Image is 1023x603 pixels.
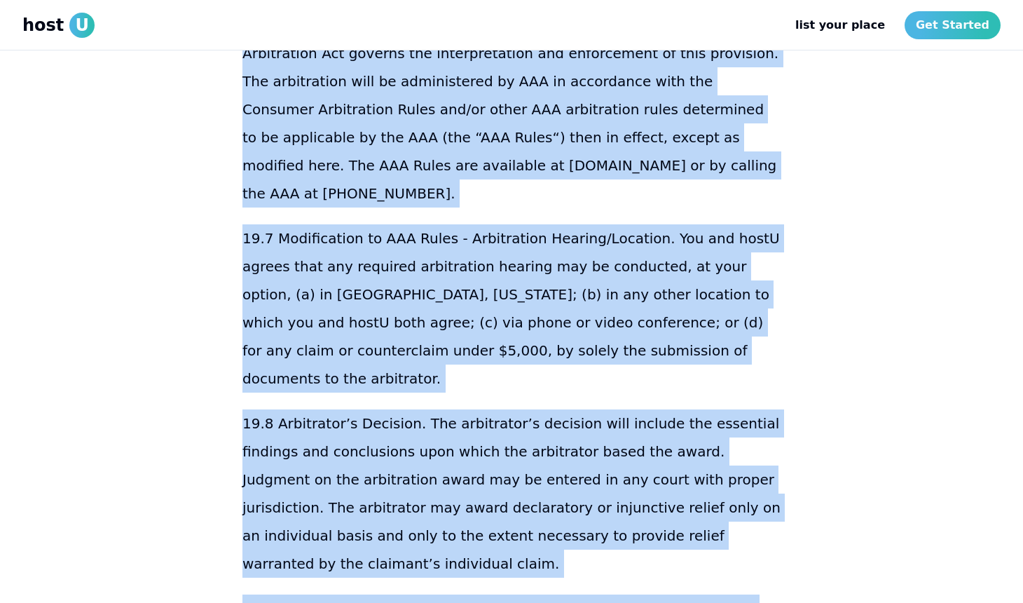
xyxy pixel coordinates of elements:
[22,13,95,38] a: hostU
[242,409,781,578] p: 19.8 Arbitrator’s Decision. The arbitrator’s decision will include the essential findings and con...
[22,14,64,36] span: host
[784,11,896,39] a: list your place
[242,224,781,393] p: 19.7 Modification to AAA Rules - Arbitration Hearing/Location. You and hostU agrees that any requ...
[784,11,1001,39] nav: Main
[69,13,95,38] span: U
[905,11,1001,39] a: Get Started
